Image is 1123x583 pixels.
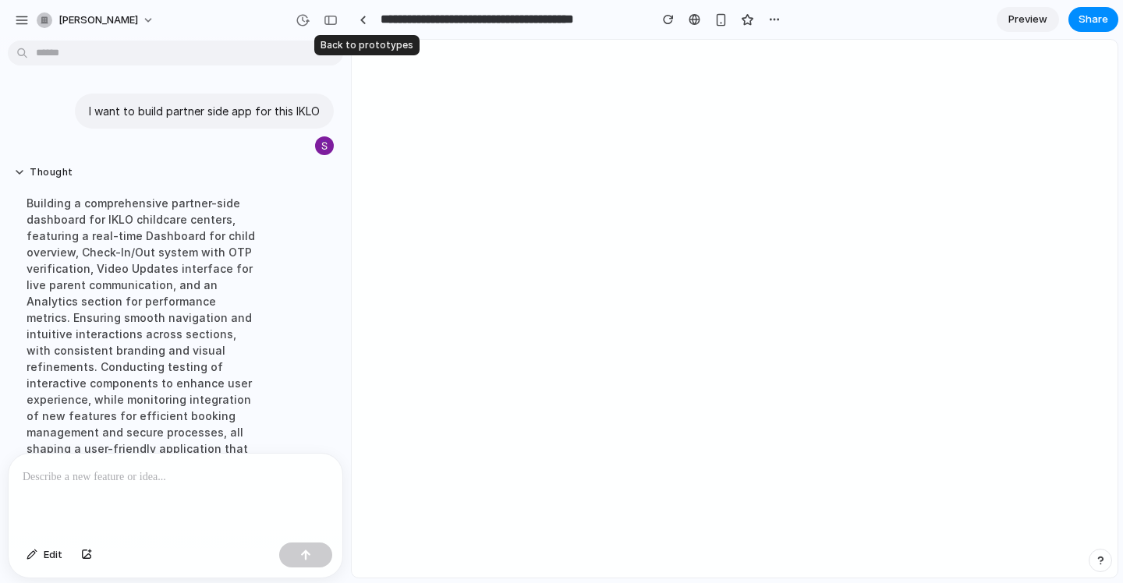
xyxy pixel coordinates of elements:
span: [PERSON_NAME] [58,12,138,28]
span: Edit [44,547,62,563]
button: Edit [19,542,70,567]
a: Preview [997,7,1059,32]
span: Preview [1008,12,1047,27]
p: I want to build partner side app for this IKLO [89,103,320,119]
button: Share [1068,7,1118,32]
div: Back to prototypes [314,35,420,55]
span: Share [1079,12,1108,27]
button: [PERSON_NAME] [30,8,162,33]
div: Building a comprehensive partner-side dashboard for IKLO childcare centers, featuring a real-time... [14,185,275,499]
